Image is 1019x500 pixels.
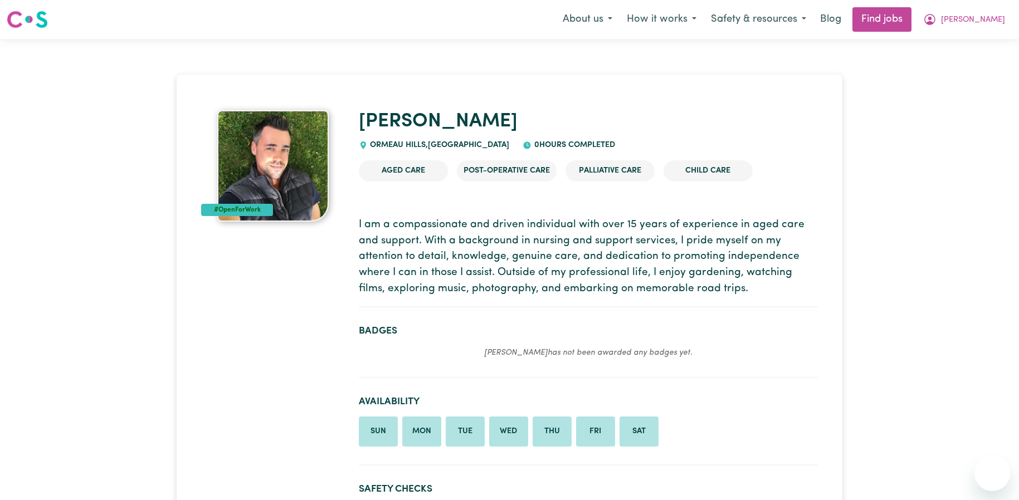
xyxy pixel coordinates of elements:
[916,8,1012,31] button: My Account
[402,416,441,447] li: Available on Monday
[368,141,510,149] span: ORMEAU HILLS , [GEOGRAPHIC_DATA]
[359,217,818,297] p: I am a compassionate and driven individual with over 15 years of experience in aged care and supp...
[359,483,818,495] h2: Safety Checks
[217,110,329,222] img: Daniel
[359,160,448,182] li: Aged Care
[446,416,485,447] li: Available on Tuesday
[620,416,659,447] li: Available on Saturday
[664,160,753,182] li: Child care
[7,9,48,30] img: Careseekers logo
[359,325,818,337] h2: Badges
[576,416,615,447] li: Available on Friday
[533,416,572,447] li: Available on Thursday
[457,160,557,182] li: Post-operative care
[704,8,813,31] button: Safety & resources
[359,396,818,408] h2: Availability
[974,455,1010,491] iframe: Button to launch messaging window, conversation in progress
[620,8,704,31] button: How it works
[555,8,620,31] button: About us
[532,141,615,149] span: 0 hours completed
[941,14,1005,26] span: [PERSON_NAME]
[201,204,273,216] div: #OpenForWork
[201,110,345,222] a: Daniel's profile picture'#OpenForWork
[359,416,398,447] li: Available on Sunday
[359,112,518,131] a: [PERSON_NAME]
[7,7,48,32] a: Careseekers logo
[489,416,528,447] li: Available on Wednesday
[813,7,848,32] a: Blog
[565,160,655,182] li: Palliative care
[852,7,911,32] a: Find jobs
[484,349,693,357] em: [PERSON_NAME] has not been awarded any badges yet.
